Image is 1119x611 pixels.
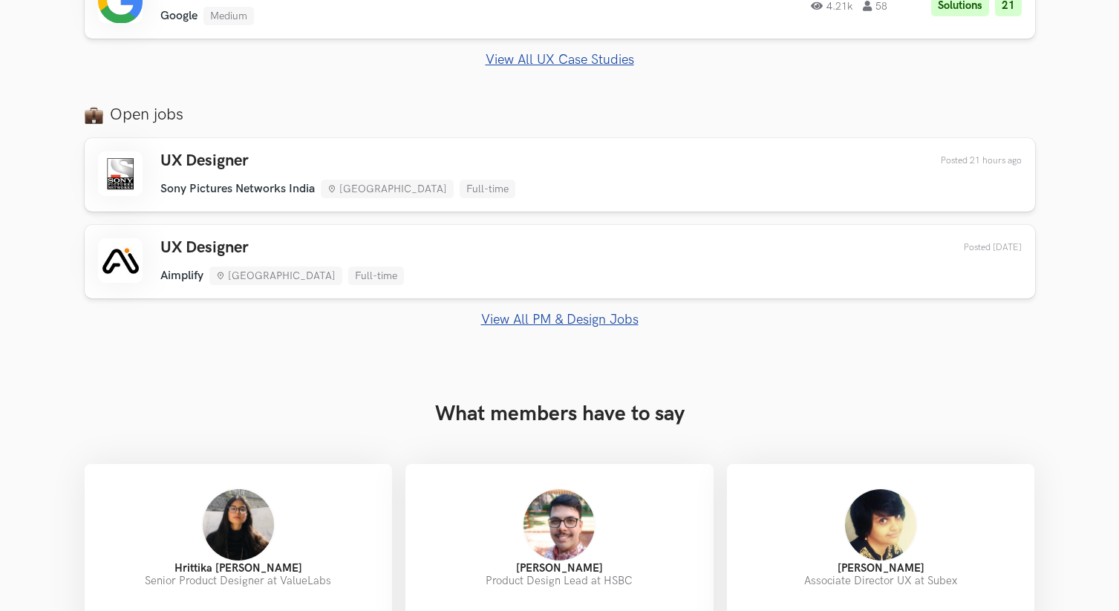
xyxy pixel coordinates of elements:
img: Girish Unde [522,488,596,562]
li: Full-time [460,180,515,198]
label: Open jobs [85,105,1035,125]
strong: [PERSON_NAME] [838,562,924,575]
div: 10th Aug [929,155,1022,166]
h3: What members have to say [85,402,1035,427]
li: [GEOGRAPHIC_DATA] [209,267,342,285]
img: briefcase_emoji.png [85,105,103,124]
a: UX Designer Aimplify [GEOGRAPHIC_DATA] Full-time Posted [DATE] [85,225,1035,298]
a: UX Designer Sony Pictures Networks India [GEOGRAPHIC_DATA] Full-time Posted 21 hours ago [85,138,1035,212]
strong: Hrittika [PERSON_NAME] [174,562,302,575]
div: 09th Aug [929,242,1022,253]
li: [GEOGRAPHIC_DATA] [321,180,454,198]
img: Rashmi Bharath [844,488,918,562]
a: View All UX Case Studies [85,52,1035,68]
li: Aimplify [160,269,203,283]
span: Product Design Lead at HSBC [486,575,633,587]
strong: [PERSON_NAME] [516,562,603,575]
li: Sony Pictures Networks India [160,182,315,196]
li: Medium [203,7,254,25]
span: Associate Director UX at Subex [804,575,957,587]
img: Hrittika [201,488,275,562]
li: Google [160,9,198,23]
li: Full-time [348,267,404,285]
a: View All PM & Design Jobs [85,312,1035,327]
span: 4.21k [811,1,852,11]
h3: UX Designer [160,238,404,258]
h3: UX Designer [160,151,515,171]
span: 58 [863,1,887,11]
span: Senior Product Designer at ValueLabs [145,575,331,587]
